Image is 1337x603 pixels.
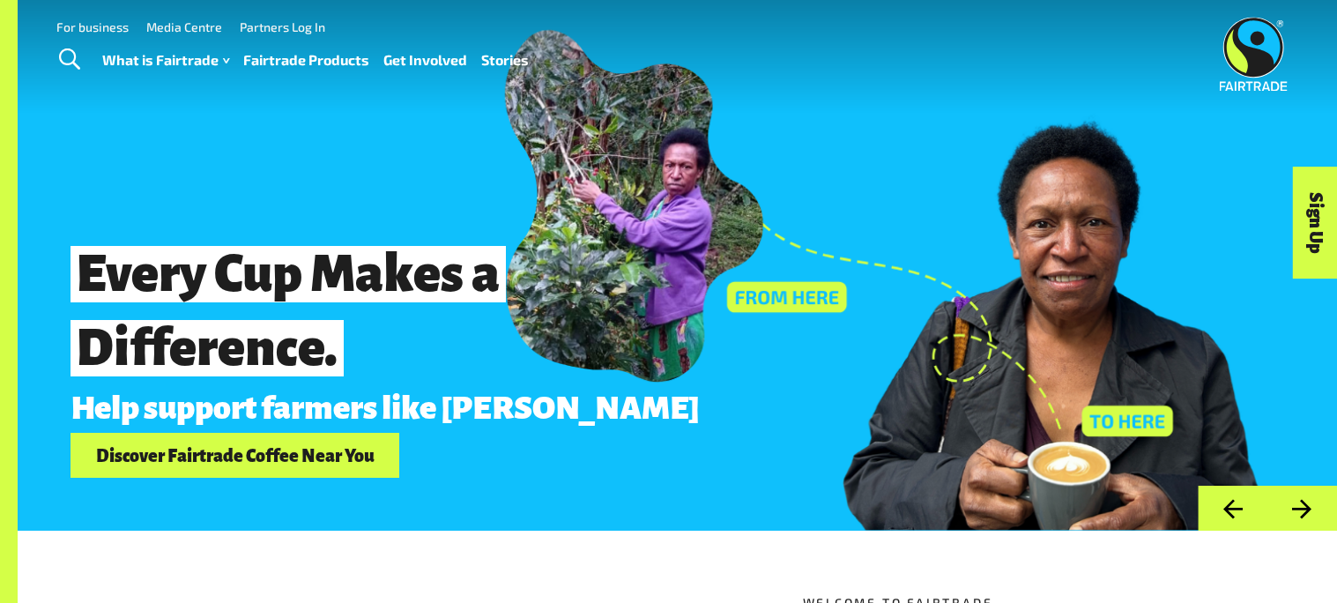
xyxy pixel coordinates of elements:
[481,48,529,73] a: Stories
[1220,17,1288,91] img: Fairtrade Australia New Zealand logo
[48,39,91,83] a: Toggle Search
[71,391,1079,426] p: Help support farmers like [PERSON_NAME]
[71,246,506,376] span: Every Cup Makes a Difference.
[243,48,369,73] a: Fairtrade Products
[146,19,222,34] a: Media Centre
[71,433,399,478] a: Discover Fairtrade Coffee Near You
[56,19,129,34] a: For business
[383,48,467,73] a: Get Involved
[102,48,229,73] a: What is Fairtrade
[1198,486,1267,531] button: Previous
[1267,486,1337,531] button: Next
[240,19,325,34] a: Partners Log In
